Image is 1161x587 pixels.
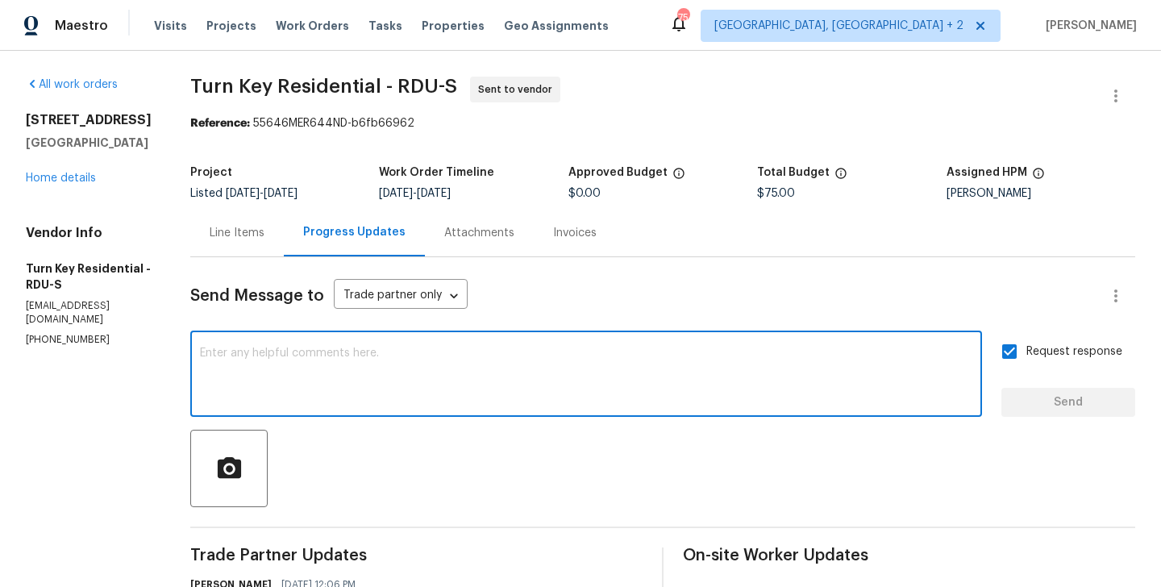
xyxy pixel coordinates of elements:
h5: Project [190,167,232,178]
h2: [STREET_ADDRESS] [26,112,152,128]
h5: Approved Budget [568,167,668,178]
h5: [GEOGRAPHIC_DATA] [26,135,152,151]
h4: Vendor Info [26,225,152,241]
a: Home details [26,173,96,184]
div: 55646MER644ND-b6fb66962 [190,115,1135,131]
span: [DATE] [379,188,413,199]
span: - [226,188,298,199]
span: Sent to vendor [478,81,559,98]
div: Line Items [210,225,264,241]
span: [GEOGRAPHIC_DATA], [GEOGRAPHIC_DATA] + 2 [714,18,963,34]
h5: Total Budget [757,167,830,178]
span: The total cost of line items that have been approved by both Opendoor and the Trade Partner. This... [672,167,685,188]
h5: Assigned HPM [947,167,1027,178]
span: Trade Partner Updates [190,547,643,564]
span: [DATE] [264,188,298,199]
a: All work orders [26,79,118,90]
h5: Work Order Timeline [379,167,494,178]
p: [EMAIL_ADDRESS][DOMAIN_NAME] [26,299,152,327]
b: Reference: [190,118,250,129]
div: Attachments [444,225,514,241]
span: Turn Key Residential - RDU-S [190,77,457,96]
span: - [379,188,451,199]
div: [PERSON_NAME] [947,188,1135,199]
span: Properties [422,18,485,34]
span: Geo Assignments [504,18,609,34]
div: 75 [677,10,689,26]
span: On-site Worker Updates [683,547,1135,564]
div: Progress Updates [303,224,406,240]
span: $75.00 [757,188,795,199]
span: $0.00 [568,188,601,199]
span: Projects [206,18,256,34]
span: The total cost of line items that have been proposed by Opendoor. This sum includes line items th... [834,167,847,188]
div: Invoices [553,225,597,241]
h5: Turn Key Residential - RDU-S [26,260,152,293]
span: Visits [154,18,187,34]
span: Request response [1026,343,1122,360]
span: Maestro [55,18,108,34]
span: Send Message to [190,288,324,304]
span: [DATE] [417,188,451,199]
div: Trade partner only [334,283,468,310]
p: [PHONE_NUMBER] [26,333,152,347]
span: [DATE] [226,188,260,199]
span: Listed [190,188,298,199]
span: Work Orders [276,18,349,34]
span: Tasks [368,20,402,31]
span: [PERSON_NAME] [1039,18,1137,34]
span: The hpm assigned to this work order. [1032,167,1045,188]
